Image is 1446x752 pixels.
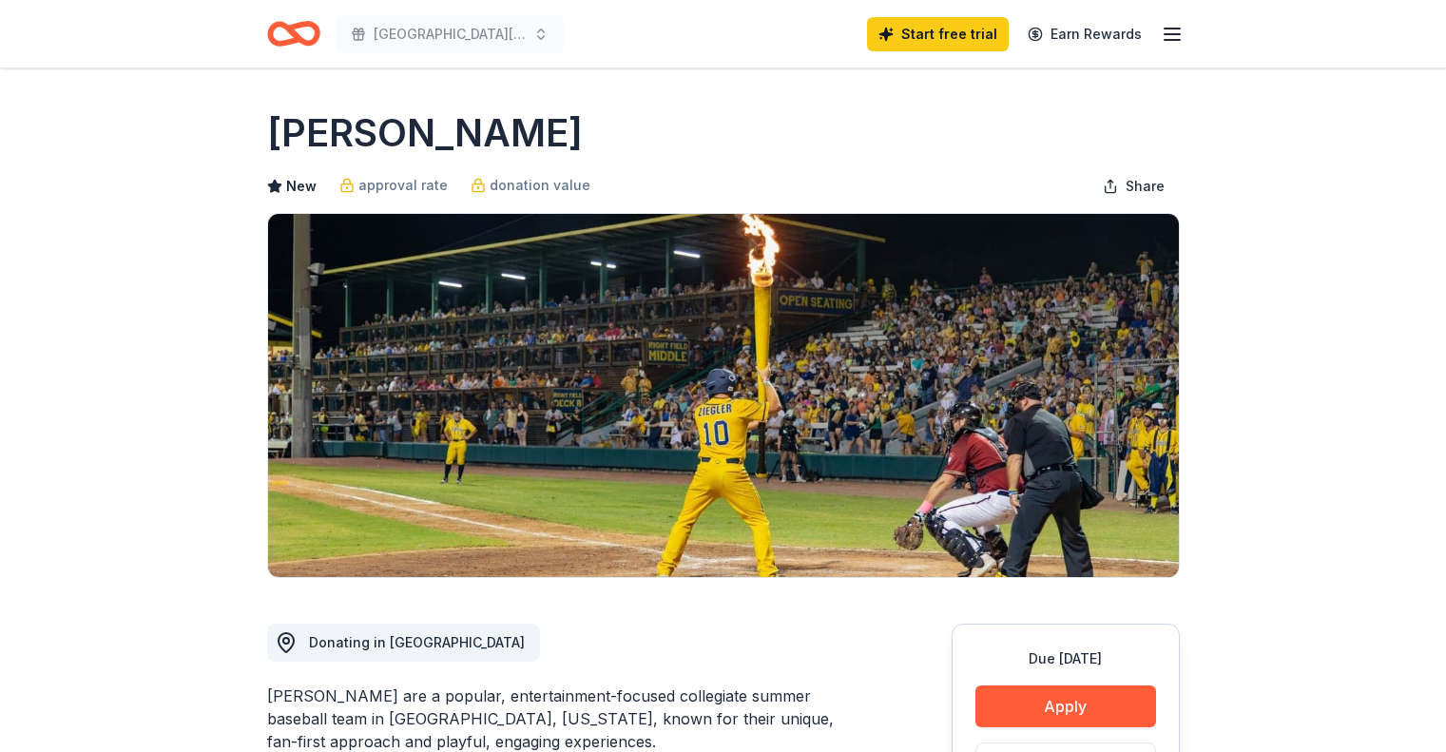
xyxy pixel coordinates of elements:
[309,634,525,650] span: Donating in [GEOGRAPHIC_DATA]
[975,685,1156,727] button: Apply
[374,23,526,46] span: [GEOGRAPHIC_DATA][PERSON_NAME] Auction
[1126,175,1165,198] span: Share
[267,106,583,160] h1: [PERSON_NAME]
[471,174,590,197] a: donation value
[490,174,590,197] span: donation value
[336,15,564,53] button: [GEOGRAPHIC_DATA][PERSON_NAME] Auction
[358,174,448,197] span: approval rate
[1088,167,1180,205] button: Share
[268,214,1179,577] img: Image for Savannah Bananas
[286,175,317,198] span: New
[975,647,1156,670] div: Due [DATE]
[267,11,320,56] a: Home
[339,174,448,197] a: approval rate
[867,17,1009,51] a: Start free trial
[1016,17,1153,51] a: Earn Rewards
